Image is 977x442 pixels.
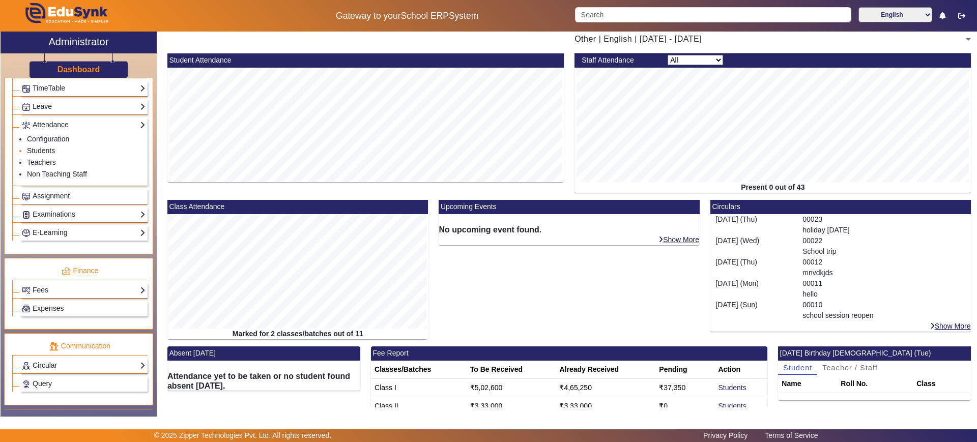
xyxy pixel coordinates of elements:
[401,11,449,21] span: School ERP
[556,361,655,379] th: Already Received
[62,267,71,276] img: finance.png
[27,170,87,178] a: Non Teaching Staff
[27,158,56,166] a: Teachers
[837,375,913,393] th: Roll No.
[802,268,966,278] p: mnvdkjds
[718,384,746,392] a: Students
[33,304,64,312] span: Expenses
[371,397,467,415] td: Class II
[22,190,146,202] a: Assignment
[710,200,971,214] mat-card-header: Circulars
[714,361,767,379] th: Action
[802,246,966,257] p: School trip
[167,200,428,214] mat-card-header: Class Attendance
[760,429,823,442] a: Terms of Service
[710,300,797,321] div: [DATE] (Sun)
[802,310,966,321] p: school session reopen
[49,36,109,48] h2: Administrator
[802,289,966,300] p: hello
[467,397,556,415] td: ₹3,33,000
[658,235,700,244] a: Show More
[802,225,966,235] p: holiday [DATE]
[33,379,52,388] span: Query
[12,266,148,276] p: Finance
[467,361,556,379] th: To Be Received
[22,380,30,388] img: Support-tickets.png
[698,429,753,442] a: Privacy Policy
[22,378,146,390] a: Query
[574,182,971,193] div: Present 0 out of 43
[797,300,971,321] div: 00010
[371,378,467,397] td: Class I
[154,430,332,441] p: © 2025 Zipper Technologies Pvt. Ltd. All rights reserved.
[655,361,714,379] th: Pending
[797,278,971,300] div: 00011
[58,65,100,74] h3: Dashboard
[556,378,655,397] td: ₹4,65,250
[439,225,700,234] h6: No upcoming event found.
[22,305,30,312] img: Payroll.png
[655,397,714,415] td: ₹0
[710,235,797,257] div: [DATE] (Wed)
[371,361,467,379] th: Classes/Batches
[12,341,148,351] p: Communication
[467,378,556,397] td: ₹5,02,600
[439,200,700,214] mat-card-header: Upcoming Events
[167,371,360,391] h6: Attendance yet to be taken or no student found absent [DATE].
[575,7,851,22] input: Search
[556,397,655,415] td: ₹3,33,000
[33,192,70,200] span: Assignment
[574,35,702,43] span: Other | English | [DATE] - [DATE]
[778,346,971,361] mat-card-header: [DATE] Birthday [DEMOGRAPHIC_DATA] (Tue)
[27,146,55,155] a: Students
[57,64,101,75] a: Dashboard
[49,342,59,351] img: communication.png
[797,257,971,278] div: 00012
[167,329,428,339] div: Marked for 2 classes/batches out of 11
[718,402,746,410] a: Students
[930,321,971,331] a: Show More
[27,135,69,143] a: Configuration
[1,32,157,53] a: Administrator
[250,11,564,21] h5: Gateway to your System
[797,214,971,235] div: 00023
[710,214,797,235] div: [DATE] (Thu)
[822,364,878,371] span: Teacher / Staff
[577,55,663,66] div: Staff Attendance
[167,53,564,68] mat-card-header: Student Attendance
[655,378,714,397] td: ₹37,350
[22,193,30,200] img: Assignments.png
[167,346,360,361] mat-card-header: Absent [DATE]
[371,346,767,361] mat-card-header: Fee Report
[22,303,146,314] a: Expenses
[710,278,797,300] div: [DATE] (Mon)
[783,364,812,371] span: Student
[797,235,971,257] div: 00022
[778,375,837,393] th: Name
[710,257,797,278] div: [DATE] (Thu)
[913,375,971,393] th: Class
